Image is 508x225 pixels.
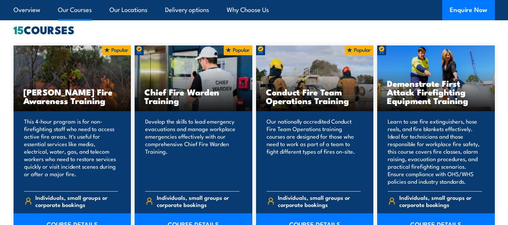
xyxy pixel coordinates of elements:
[399,194,482,208] span: Individuals, small groups or corporate bookings
[278,194,361,208] span: Individuals, small groups or corporate bookings
[387,79,485,105] h3: Demonstrate First Attack Firefighting Equipment Training
[14,21,24,38] strong: 15
[35,194,118,208] span: Individuals, small groups or corporate bookings
[157,194,240,208] span: Individuals, small groups or corporate bookings
[145,118,240,185] p: Develop the skills to lead emergency evacuations and manage workplace emergencies effectively wit...
[23,88,121,105] h3: [PERSON_NAME] Fire Awareness Training
[267,118,361,185] p: Our nationally accredited Conduct Fire Team Operations training courses are designed for those wh...
[24,118,118,185] p: This 4-hour program is for non-firefighting staff who need to access active fire areas. It's usef...
[14,24,495,35] h2: COURSES
[388,118,482,185] p: Learn to use fire extinguishers, hose reels, and fire blankets effectively. Ideal for technicians...
[266,88,364,105] h3: Conduct Fire Team Operations Training
[144,88,243,105] h3: Chief Fire Warden Training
